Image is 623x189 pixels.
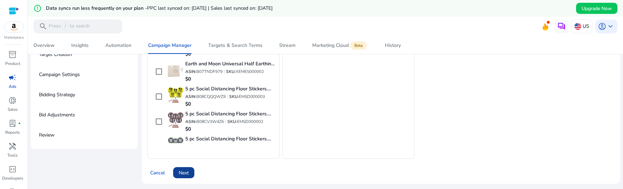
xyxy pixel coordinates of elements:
div: Automation [105,43,131,48]
p: Press to search [49,23,90,30]
p: Marketplace [4,35,24,40]
button: Upgrade Now [576,3,617,14]
p: Sales [8,106,18,113]
span: Next [179,169,189,176]
button: Cancel [147,167,168,178]
p: Product [5,60,20,67]
span: / [62,23,68,30]
p: SKU: [226,69,264,74]
p: Bid Adjustments [39,109,75,121]
h4: Earth and Moon Universal Half Earthing Sheet with Grounding Cord and Anti-Slip Sheet Fastener. Ma... [185,60,275,67]
span: account_circle [598,22,606,31]
h4: 5 pc Social Distancing Floor Stickers. Commercial Grade, Anti Slip, Water Resistant & Removable 1... [185,110,275,117]
span: fiber_manual_record [18,122,21,125]
span: PPC last synced on: [DATE] | Sales last synced on: [DATE] [147,5,273,11]
button: Next [173,167,194,178]
p: US [583,20,589,32]
div: Marketing Cloud [312,43,368,48]
span: lab_profile [8,119,17,128]
p: Tools [7,152,18,158]
span: B08CQQQWZ9 [196,94,226,99]
p: Campaign Settings [39,69,80,80]
mat-icon: error_outline [33,4,42,13]
p: SKU: [227,119,263,124]
span: B08CV3W4Z6 [196,119,224,124]
h5: Data syncs run less frequently on your plan - [46,6,273,11]
span: handyman [8,142,17,150]
img: us.svg [574,23,581,30]
div: Stream [279,43,296,48]
p: ASIN: [185,94,226,99]
p: Review [39,130,55,141]
span: donut_small [8,96,17,105]
p: $0 [185,126,275,133]
p: Ads [9,83,16,90]
p: Developers [2,175,23,181]
h4: 5 pc Social Distancing Floor Stickers. Commercial Grade, Anti Slip, Water Resistant & Removable 1... [185,85,275,92]
p: $0 [185,51,275,58]
div: Campaign Manager [148,43,192,48]
h4: 5 pc Social Distancing Floor Stickers. Commercial Grade, Anti Slip, Water Resistant & Removable 1... [185,135,275,142]
p: Reports [5,129,20,135]
p: ASIN: [185,69,222,74]
p: ASIN: [185,119,224,124]
p: SKU: [229,94,265,99]
span: EMSD000002 [237,119,263,124]
span: campaign [8,73,17,82]
span: Cancel [150,169,165,176]
p: $0 [185,101,275,108]
span: Upgrade Now [582,5,612,12]
div: History [385,43,401,48]
span: Beta [350,41,367,50]
p: $0 [185,76,275,83]
span: XEMES000002 [236,69,264,74]
span: keyboard_arrow_down [606,22,615,31]
p: Bidding Strategy [39,89,75,100]
span: code_blocks [8,165,17,173]
span: EMSD000003 [239,94,265,99]
div: Overview [33,43,55,48]
img: amazon.svg [5,22,23,32]
div: Insights [71,43,89,48]
span: search [39,22,47,31]
p: Target Creation [39,49,72,60]
span: B07TNDF979 [196,69,222,74]
span: inventory_2 [8,50,17,59]
div: Targets & Search Terms [208,43,262,48]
